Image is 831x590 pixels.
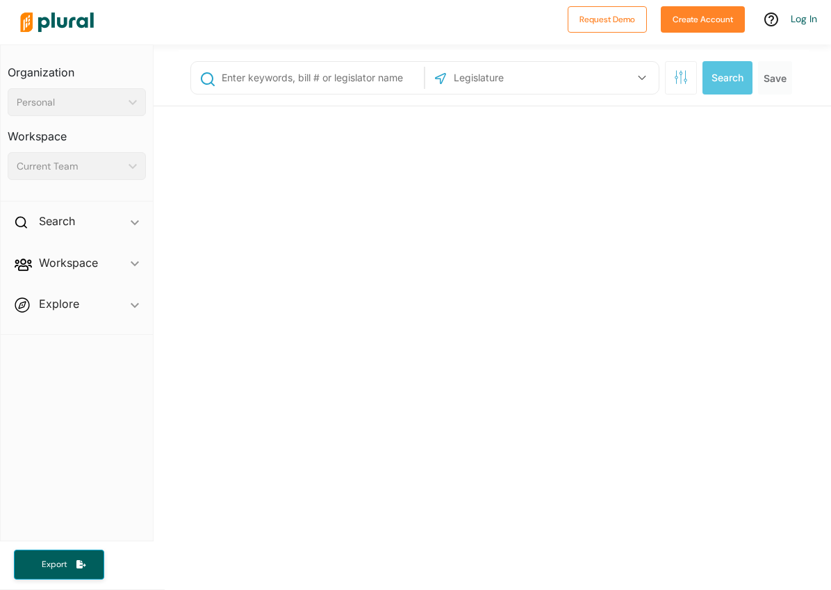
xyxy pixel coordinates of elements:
[17,95,123,110] div: Personal
[14,550,104,580] button: Export
[8,52,146,83] h3: Organization
[702,61,752,95] button: Search
[452,65,601,91] input: Legislature
[17,159,123,174] div: Current Team
[568,11,647,26] a: Request Demo
[39,213,75,229] h2: Search
[661,6,745,33] button: Create Account
[661,11,745,26] a: Create Account
[8,116,146,147] h3: Workspace
[758,61,792,95] button: Save
[220,65,421,91] input: Enter keywords, bill # or legislator name
[32,559,76,571] span: Export
[568,6,647,33] button: Request Demo
[791,13,817,25] a: Log In
[674,70,688,82] span: Search Filters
